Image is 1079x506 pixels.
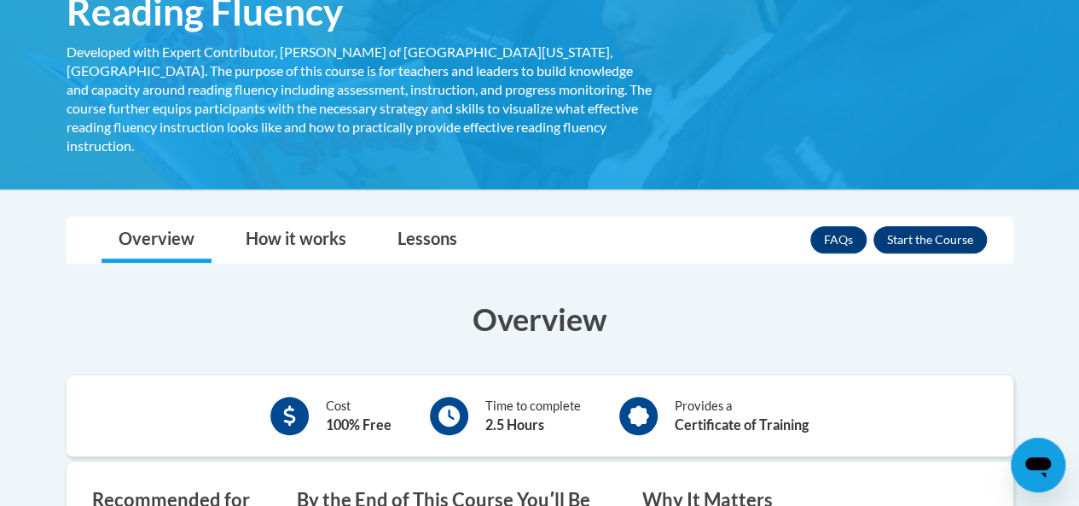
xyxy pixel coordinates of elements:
[380,218,474,263] a: Lessons
[810,226,867,253] a: FAQs
[873,226,987,253] button: Enroll
[675,397,809,435] div: Provides a
[1011,438,1065,492] iframe: Button to launch messaging window
[485,416,544,433] b: 2.5 Hours
[67,298,1013,340] h3: Overview
[229,218,363,263] a: How it works
[102,218,212,263] a: Overview
[326,416,392,433] b: 100% Free
[485,397,581,435] div: Time to complete
[67,43,655,155] div: Developed with Expert Contributor, [PERSON_NAME] of [GEOGRAPHIC_DATA][US_STATE], [GEOGRAPHIC_DATA...
[326,397,392,435] div: Cost
[675,416,809,433] b: Certificate of Training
